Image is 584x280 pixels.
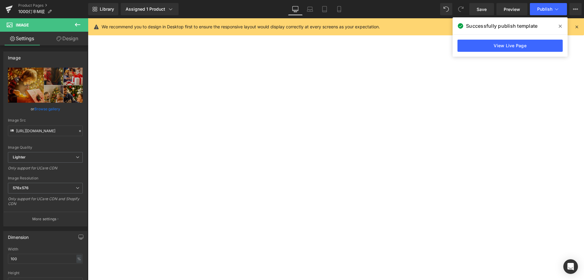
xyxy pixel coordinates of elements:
div: Height [8,271,83,275]
a: Laptop [303,3,317,15]
span: 1000灯串M暖 [18,9,45,14]
span: Successfully publish template [466,22,537,30]
b: Lighter [13,155,26,159]
a: Preview [496,3,527,15]
span: Preview [504,6,520,12]
a: Browse gallery [34,104,60,114]
b: 576x576 [13,186,29,190]
a: Product Pages [18,3,88,8]
button: Undo [440,3,452,15]
a: Design [45,32,89,45]
div: Width [8,247,83,251]
span: Image [16,23,29,27]
div: Image Resolution [8,176,83,180]
a: Mobile [332,3,346,15]
div: or [8,106,83,112]
div: Only support for UCare CDN and Shopify CDN [8,197,83,210]
span: Library [100,6,114,12]
button: More settings [4,212,87,226]
div: Image [8,52,21,60]
a: Tablet [317,3,332,15]
a: Desktop [288,3,303,15]
div: Open Intercom Messenger [563,259,578,274]
div: Dimension [8,231,29,240]
span: Publish [537,7,552,12]
input: auto [8,254,83,264]
a: View Live Page [457,40,563,52]
div: Assigned 1 Product [126,6,174,12]
iframe: To enrich screen reader interactions, please activate Accessibility in Grammarly extension settings [88,18,584,280]
input: Link [8,126,83,136]
button: More [569,3,582,15]
p: We recommend you to design in Desktop first to ensure the responsive layout would display correct... [102,23,380,30]
button: Publish [530,3,567,15]
div: % [76,255,82,263]
div: Image Src [8,118,83,122]
div: Only support for UCare CDN [8,166,83,175]
p: More settings [32,216,57,222]
span: Save [477,6,487,12]
button: Redo [455,3,467,15]
div: Image Quality [8,145,83,150]
a: New Library [88,3,118,15]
